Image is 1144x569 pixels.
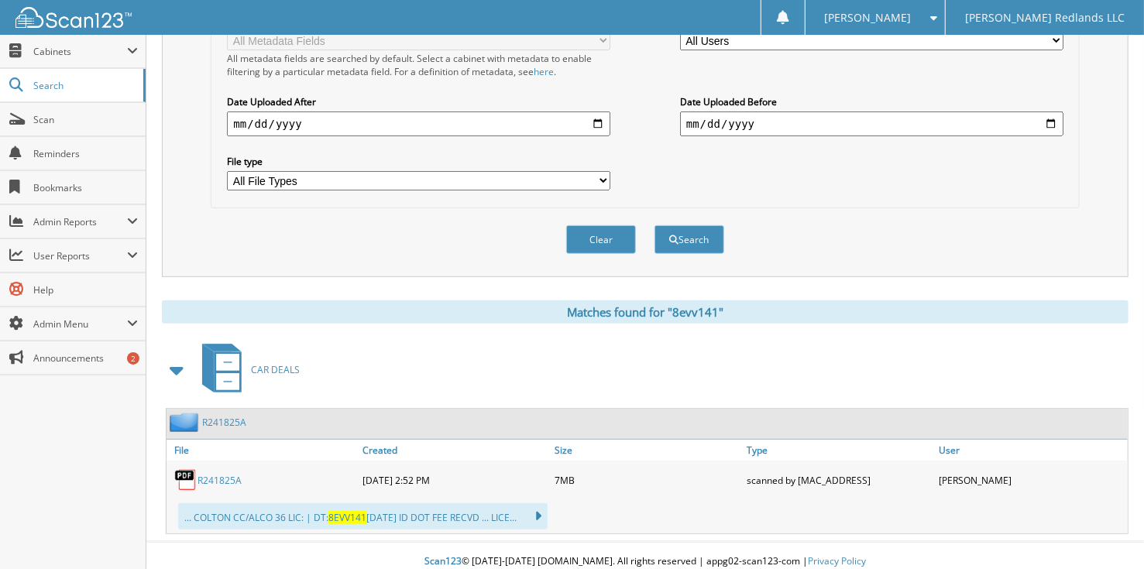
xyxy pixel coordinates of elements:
[328,511,366,524] span: 8EVV141
[424,554,462,567] span: Scan123
[198,474,242,487] a: R241825A
[15,7,132,28] img: scan123-logo-white.svg
[551,440,743,461] a: Size
[534,65,554,78] a: here
[680,95,1063,108] label: Date Uploaded Before
[167,440,359,461] a: File
[33,317,127,331] span: Admin Menu
[680,111,1063,136] input: end
[178,503,548,530] div: ... COLTON CC/ALCO 36 LIC: | DT: [DATE] ID DOT FEE RECVD ... LICE...
[825,13,912,22] span: [PERSON_NAME]
[33,147,138,160] span: Reminders
[33,351,138,365] span: Announcements
[551,464,743,495] div: 7MB
[936,440,1128,461] a: User
[566,225,636,254] button: Clear
[162,300,1129,324] div: Matches found for "8evv141"
[33,249,127,262] span: User Reports
[936,464,1128,495] div: [PERSON_NAME]
[33,283,138,296] span: Help
[33,215,127,228] span: Admin Reports
[744,464,936,495] div: scanned by [MAC_ADDRESS]
[33,45,127,58] span: Cabinets
[227,111,610,136] input: start
[127,352,139,365] div: 2
[359,440,551,461] a: Created
[965,13,1125,22] span: [PERSON_NAME] Redlands LLC
[654,225,724,254] button: Search
[227,52,610,78] div: All metadata fields are searched by default. Select a cabinet with metadata to enable filtering b...
[174,468,198,492] img: PDF.png
[744,440,936,461] a: Type
[1067,495,1144,569] iframe: Chat Widget
[33,181,138,194] span: Bookmarks
[33,79,136,92] span: Search
[33,113,138,126] span: Scan
[170,413,202,432] img: folder2.png
[193,339,300,400] a: CAR DEALS
[251,363,300,376] span: CAR DEALS
[227,155,610,168] label: File type
[227,95,610,108] label: Date Uploaded After
[808,554,866,567] a: Privacy Policy
[359,464,551,495] div: [DATE] 2:52 PM
[202,416,246,429] a: R241825A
